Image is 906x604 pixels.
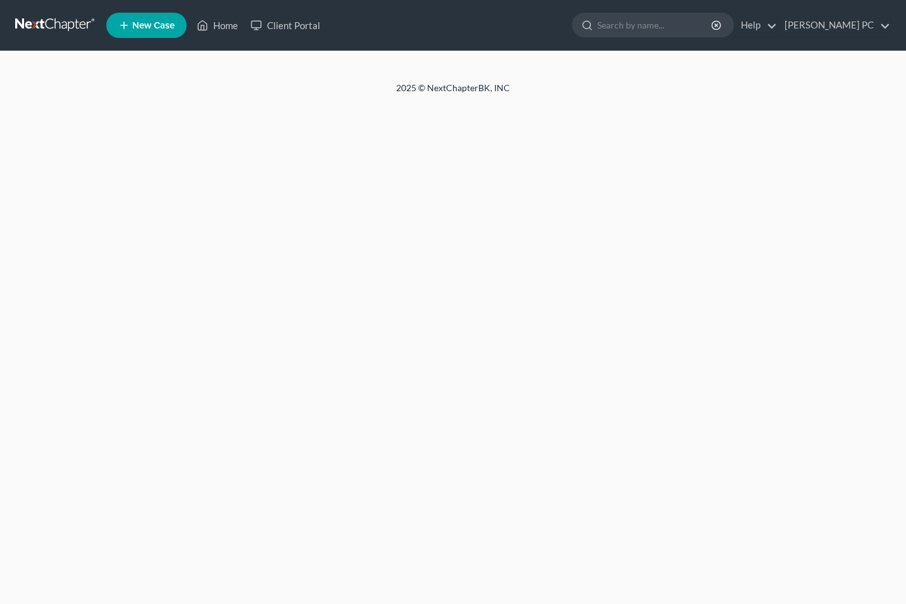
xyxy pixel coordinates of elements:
a: Home [190,14,244,37]
div: 2025 © NextChapterBK, INC [92,82,814,104]
a: Help [735,14,777,37]
input: Search by name... [597,13,713,37]
span: New Case [132,21,175,30]
a: Client Portal [244,14,326,37]
a: [PERSON_NAME] PC [778,14,890,37]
